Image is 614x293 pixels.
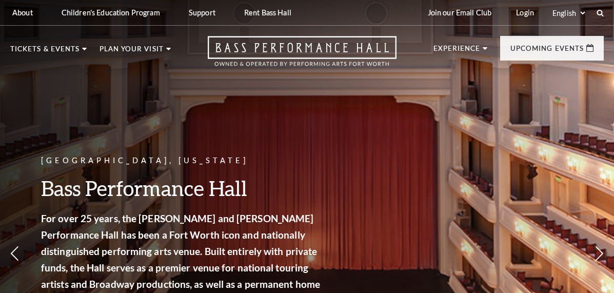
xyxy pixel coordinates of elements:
[189,8,215,17] p: Support
[433,45,481,57] p: Experience
[41,175,323,201] h3: Bass Performance Hall
[100,46,164,58] p: Plan Your Visit
[10,46,80,58] p: Tickets & Events
[550,8,587,18] select: Select:
[244,8,291,17] p: Rent Bass Hall
[62,8,160,17] p: Children's Education Program
[12,8,33,17] p: About
[510,45,584,57] p: Upcoming Events
[41,154,323,167] p: [GEOGRAPHIC_DATA], [US_STATE]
